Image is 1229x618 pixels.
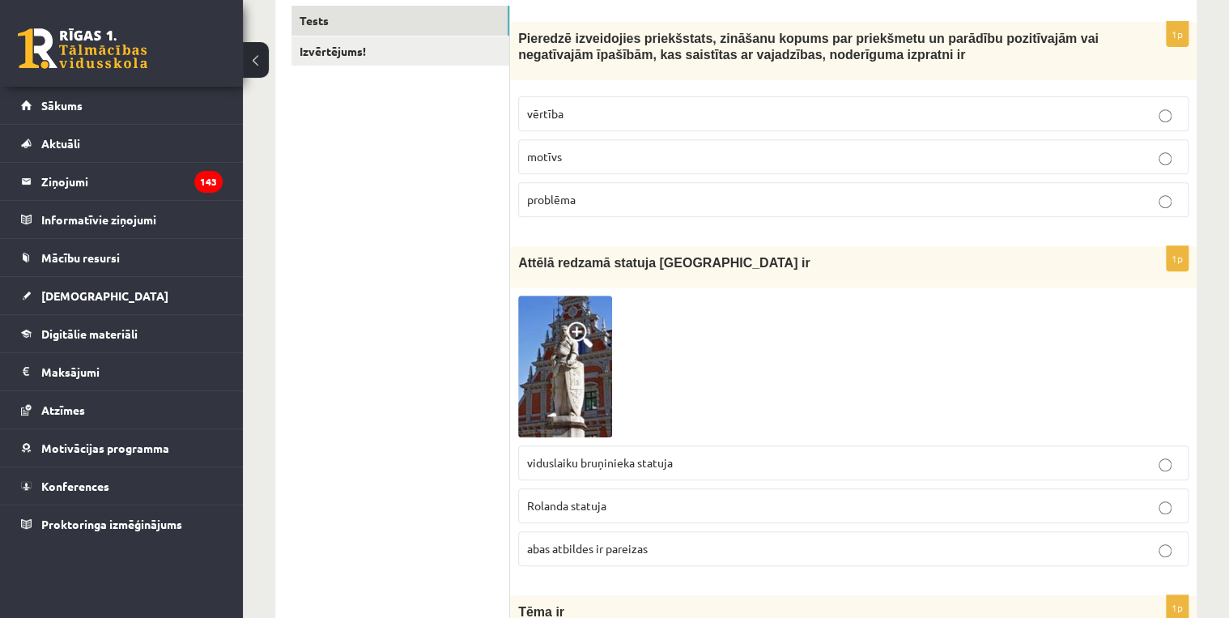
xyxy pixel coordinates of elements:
a: Digitālie materiāli [21,315,223,352]
input: vērtība [1159,109,1172,122]
span: abas atbildes ir pareizas [527,541,648,556]
a: Informatīvie ziņojumi [21,201,223,238]
span: [DEMOGRAPHIC_DATA] [41,288,168,303]
a: Konferences [21,467,223,505]
a: Maksājumi [21,353,223,390]
input: Rolanda statuja [1159,501,1172,514]
a: Ziņojumi143 [21,163,223,200]
span: Motivācijas programma [41,441,169,455]
span: Konferences [41,479,109,493]
input: abas atbildes ir pareizas [1159,544,1172,557]
i: 143 [194,171,223,193]
a: Izvērtējums! [291,36,509,66]
img: 1.jpg [518,296,612,437]
span: viduslaiku bruņinieka statuja [527,455,673,470]
input: problēma [1159,195,1172,208]
a: Atzīmes [21,391,223,428]
p: 1p [1166,245,1189,271]
legend: Informatīvie ziņojumi [41,201,223,238]
span: Aktuāli [41,136,80,151]
span: Attēlā redzamā statuja [GEOGRAPHIC_DATA] ir [518,256,810,270]
a: Rīgas 1. Tālmācības vidusskola [18,28,147,69]
a: Sākums [21,87,223,124]
a: Tests [291,6,509,36]
span: vērtība [527,106,563,121]
legend: Maksājumi [41,353,223,390]
a: Proktoringa izmēģinājums [21,505,223,543]
a: [DEMOGRAPHIC_DATA] [21,277,223,314]
span: motīvs [527,149,562,164]
span: Digitālie materiāli [41,326,138,341]
p: 1p [1166,21,1189,47]
span: Sākums [41,98,83,113]
legend: Ziņojumi [41,163,223,200]
input: motīvs [1159,152,1172,165]
span: problēma [527,192,576,207]
span: Proktoringa izmēģinājums [41,517,182,531]
span: Mācību resursi [41,250,120,265]
span: Atzīmes [41,403,85,417]
span: Rolanda statuja [527,498,606,513]
a: Mācību resursi [21,239,223,276]
a: Aktuāli [21,125,223,162]
span: Pieredzē izveidojies priekšstats, zināšanu kopums par priekšmetu un parādību pozitīvajām vai nega... [518,32,1099,62]
input: viduslaiku bruņinieka statuja [1159,458,1172,471]
a: Motivācijas programma [21,429,223,467]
